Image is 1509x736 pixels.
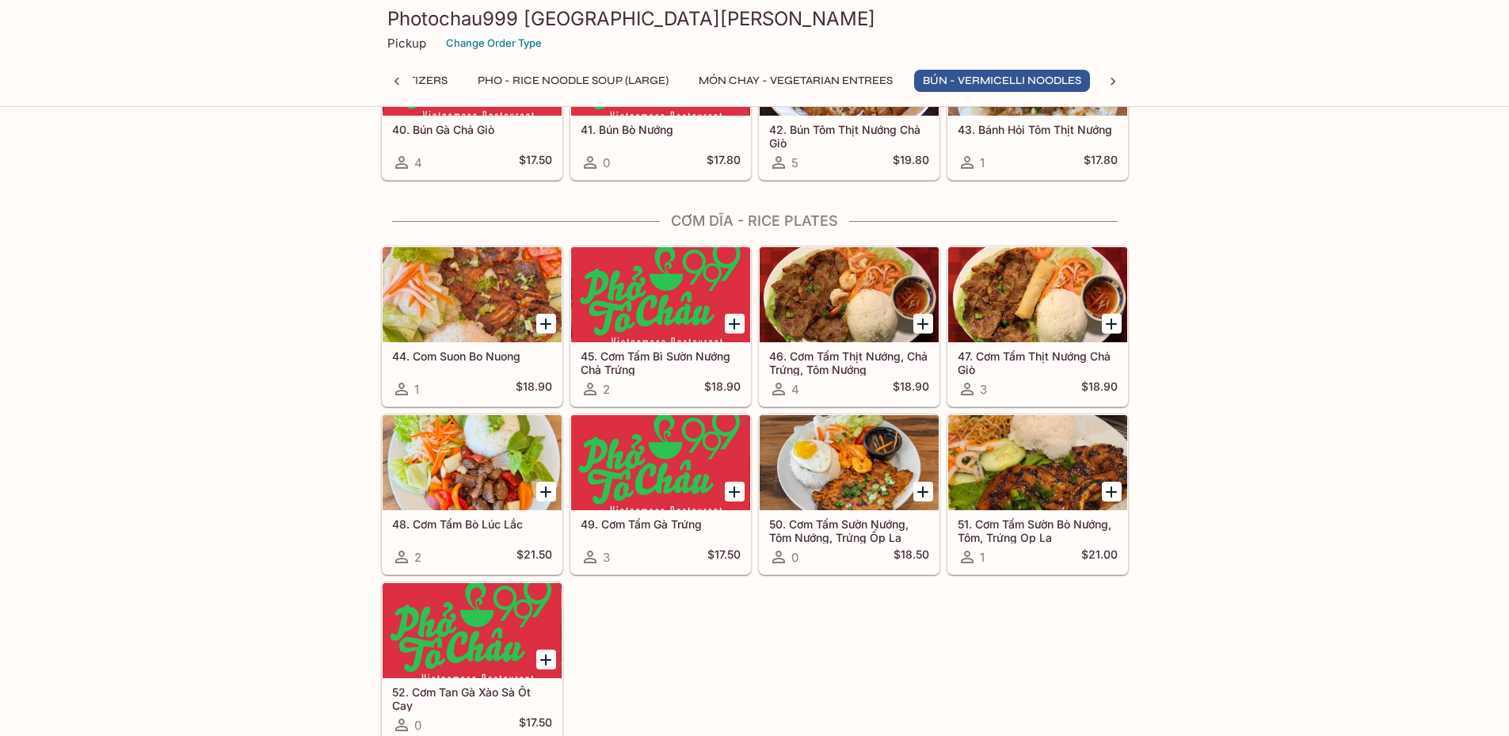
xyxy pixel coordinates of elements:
[690,70,901,92] button: MÓN CHAY - Vegetarian Entrees
[414,718,421,733] span: 0
[536,650,556,669] button: Add 52. Cơm Tan Gà Xào Sà Ốt Cay
[1081,379,1118,399] h5: $18.90
[414,382,419,397] span: 1
[1084,153,1118,172] h5: $17.80
[1102,482,1122,501] button: Add 51. Cơm Tấm Sườn Bò Nướng, Tôm, Trứng Op La
[392,517,552,531] h5: 48. Cơm Tấm Bò Lúc Lắc
[980,550,985,565] span: 1
[769,517,929,543] h5: 50. Cơm Tấm Sườn Nướng, Tôm Nướng, Trứng Ốp La
[913,482,933,501] button: Add 50. Cơm Tấm Sườn Nướng, Tôm Nướng, Trứng Ốp La
[571,247,750,342] div: 45. Cơm Tấm Bì Sườn Nướng Chả Trứng
[469,70,677,92] button: Pho - Rice Noodle Soup (Large)
[1081,547,1118,566] h5: $21.00
[958,123,1118,136] h5: 43. Bánh Hỏi Tôm Thịt Nướng
[392,123,552,136] h5: 40. Bún Gà Chả Giò
[760,415,939,510] div: 50. Cơm Tấm Sườn Nướng, Tôm Nướng, Trứng Ốp La
[725,482,745,501] button: Add 49. Cơm Tấm Gà Trứng
[581,123,741,136] h5: 41. Bún Bò Nướng
[581,349,741,376] h5: 45. Cơm Tấm Bì Sườn Nướng Chả Trứng
[760,21,939,116] div: 42. Bún Tôm Thịt Nướng Chả Giò
[760,247,939,342] div: 46. Cơm Tấm Thịt Nướng, Chả Trứng, Tôm Nướng
[791,155,798,170] span: 5
[383,21,562,116] div: 40. Bún Gà Chả Giò
[893,153,929,172] h5: $19.80
[536,482,556,501] button: Add 48. Cơm Tấm Bò Lúc Lắc
[519,715,552,734] h5: $17.50
[958,517,1118,543] h5: 51. Cơm Tấm Sườn Bò Nướng, Tôm, Trứng Op La
[383,583,562,678] div: 52. Cơm Tan Gà Xào Sà Ốt Cay
[392,685,552,711] h5: 52. Cơm Tan Gà Xào Sà Ốt Cay
[948,415,1127,510] div: 51. Cơm Tấm Sườn Bò Nướng, Tôm, Trứng Op La
[1102,314,1122,334] button: Add 47. Cơm Tấm Thịt Nướng Chả Giò
[947,246,1128,406] a: 47. Cơm Tấm Thịt Nướng Chả Giò3$18.90
[387,6,1122,31] h3: Photochau999 [GEOGRAPHIC_DATA][PERSON_NAME]
[387,36,426,51] p: Pickup
[980,155,985,170] span: 1
[383,415,562,510] div: 48. Cơm Tấm Bò Lúc Lắc
[791,382,799,397] span: 4
[948,21,1127,116] div: 43. Bánh Hỏi Tôm Thịt Nướng
[603,155,610,170] span: 0
[707,547,741,566] h5: $17.50
[392,349,552,363] h5: 44. Com Suon Bo Nuong
[759,246,939,406] a: 46. Cơm Tấm Thịt Nướng, Chả Trứng, Tôm Nướng4$18.90
[769,349,929,376] h5: 46. Cơm Tấm Thịt Nướng, Chả Trứng, Tôm Nướng
[958,349,1118,376] h5: 47. Cơm Tấm Thịt Nướng Chả Giò
[439,31,549,55] button: Change Order Type
[704,379,741,399] h5: $18.90
[414,155,422,170] span: 4
[707,153,741,172] h5: $17.80
[603,382,610,397] span: 2
[516,379,552,399] h5: $18.90
[913,314,933,334] button: Add 46. Cơm Tấm Thịt Nướng, Chả Trứng, Tôm Nướng
[382,414,562,574] a: 48. Cơm Tấm Bò Lúc Lắc2$21.50
[980,382,987,397] span: 3
[914,70,1090,92] button: BÚN - Vermicelli Noodles
[894,547,929,566] h5: $18.50
[948,247,1127,342] div: 47. Cơm Tấm Thịt Nướng Chả Giò
[893,379,929,399] h5: $18.90
[571,415,750,510] div: 49. Cơm Tấm Gà Trứng
[570,414,751,574] a: 49. Cơm Tấm Gà Trứng3$17.50
[516,547,552,566] h5: $21.50
[381,212,1129,230] h4: CƠM DĨA - Rice Plates
[603,550,610,565] span: 3
[759,414,939,574] a: 50. Cơm Tấm Sườn Nướng, Tôm Nướng, Trứng Ốp La0$18.50
[382,246,562,406] a: 44. Com Suon Bo Nuong1$18.90
[725,314,745,334] button: Add 45. Cơm Tấm Bì Sườn Nướng Chả Trứng
[791,550,798,565] span: 0
[519,153,552,172] h5: $17.50
[414,550,421,565] span: 2
[947,414,1128,574] a: 51. Cơm Tấm Sườn Bò Nướng, Tôm, Trứng Op La1$21.00
[570,246,751,406] a: 45. Cơm Tấm Bì Sườn Nướng Chả Trứng2$18.90
[581,517,741,531] h5: 49. Cơm Tấm Gà Trứng
[536,314,556,334] button: Add 44. Com Suon Bo Nuong
[571,21,750,116] div: 41. Bún Bò Nướng
[383,247,562,342] div: 44. Com Suon Bo Nuong
[769,123,929,149] h5: 42. Bún Tôm Thịt Nướng Chả Giò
